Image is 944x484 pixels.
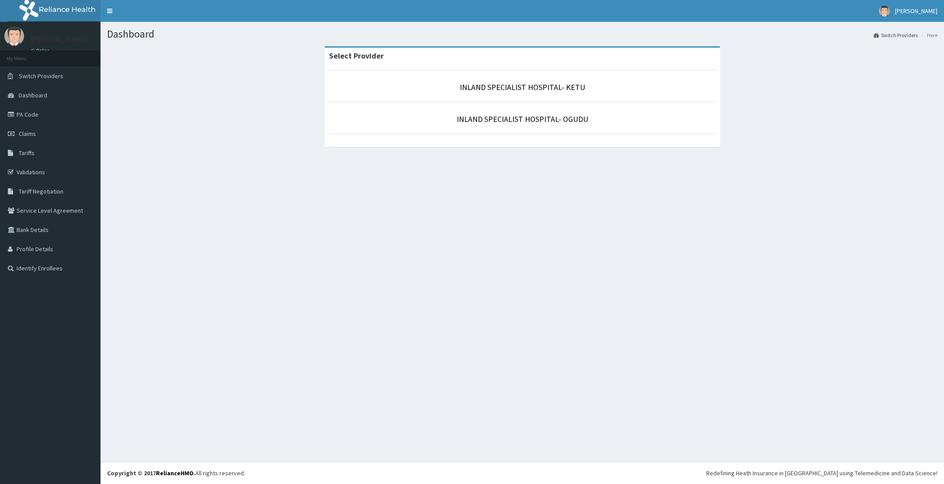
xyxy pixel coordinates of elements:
div: Redefining Heath Insurance in [GEOGRAPHIC_DATA] using Telemedicine and Data Science! [706,469,937,477]
span: Tariff Negotiation [19,187,63,195]
h1: Dashboard [107,28,937,40]
img: User Image [879,6,890,17]
a: Online [31,48,52,54]
img: User Image [4,26,24,46]
a: RelianceHMO [156,469,194,477]
span: Claims [19,130,36,138]
span: Switch Providers [19,72,63,80]
p: [PERSON_NAME] [31,35,88,43]
li: Here [919,31,937,39]
strong: Select Provider [329,51,384,61]
a: INLAND SPECIALIST HOSPITAL- OGUDU [457,114,588,124]
footer: All rights reserved. [101,462,944,484]
a: INLAND SPECIALIST HOSPITAL- KETU [460,82,585,92]
strong: Copyright © 2017 . [107,469,195,477]
span: [PERSON_NAME] [895,7,937,15]
a: Switch Providers [874,31,918,39]
span: Dashboard [19,91,47,99]
span: Tariffs [19,149,35,157]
